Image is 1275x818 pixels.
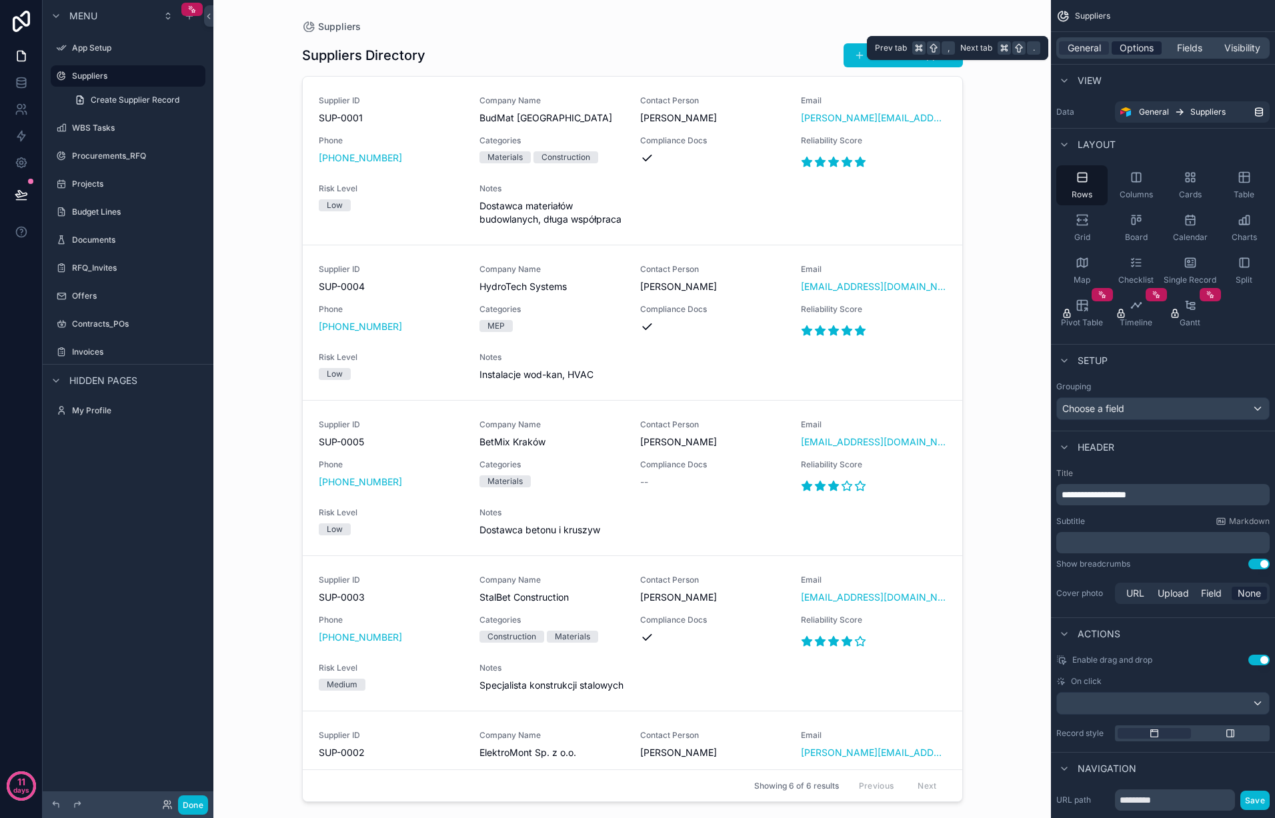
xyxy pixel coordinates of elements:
[1056,107,1110,117] label: Data
[51,201,205,223] a: Budget Lines
[1074,275,1090,285] span: Map
[1234,189,1254,200] span: Table
[17,775,25,789] p: 11
[1056,397,1270,420] button: Choose a field
[960,43,992,53] span: Next tab
[1028,43,1039,53] span: .
[51,257,205,279] a: RFQ_Invites
[1110,293,1162,333] button: Timeline
[178,795,208,815] button: Done
[1078,441,1114,454] span: Header
[1061,317,1103,328] span: Pivot Table
[1056,484,1270,505] div: scrollable content
[1164,275,1216,285] span: Single Record
[72,179,203,189] label: Projects
[754,781,839,791] span: Showing 6 of 6 results
[51,117,205,139] a: WBS Tasks
[1056,468,1270,479] label: Title
[1232,232,1257,243] span: Charts
[1164,208,1216,248] button: Calendar
[1218,165,1270,205] button: Table
[1056,381,1091,392] label: Grouping
[51,229,205,251] a: Documents
[51,173,205,195] a: Projects
[72,123,203,133] label: WBS Tasks
[1056,251,1108,291] button: Map
[1164,165,1216,205] button: Cards
[1071,676,1102,687] span: On click
[72,291,203,301] label: Offers
[1190,107,1226,117] span: Suppliers
[1120,41,1154,55] span: Options
[1056,795,1110,805] label: URL path
[72,207,203,217] label: Budget Lines
[72,151,203,161] label: Procurements_RFQ
[1240,791,1270,810] button: Save
[1173,232,1208,243] span: Calendar
[69,374,137,387] span: Hidden pages
[1110,208,1162,248] button: Board
[51,65,205,87] a: Suppliers
[1056,728,1110,739] label: Record style
[1078,627,1120,641] span: Actions
[69,9,97,23] span: Menu
[1056,516,1085,527] label: Subtitle
[1072,655,1152,665] span: Enable drag and drop
[1139,107,1169,117] span: General
[1072,189,1092,200] span: Rows
[1218,251,1270,291] button: Split
[1125,232,1148,243] span: Board
[72,235,203,245] label: Documents
[72,263,203,273] label: RFQ_Invites
[1120,107,1131,117] img: Airtable Logo
[1056,532,1270,553] div: scrollable content
[1078,138,1116,151] span: Layout
[1110,251,1162,291] button: Checklist
[72,405,203,416] label: My Profile
[51,37,205,59] a: App Setup
[1115,101,1270,123] a: GeneralSuppliers
[1216,516,1270,527] a: Markdown
[1056,165,1108,205] button: Rows
[1056,208,1108,248] button: Grid
[1120,189,1153,200] span: Columns
[1180,317,1200,328] span: Gantt
[943,43,954,53] span: ,
[1229,516,1270,527] span: Markdown
[1126,587,1144,600] span: URL
[1164,251,1216,291] button: Single Record
[1218,208,1270,248] button: Charts
[1158,587,1189,600] span: Upload
[1224,41,1260,55] span: Visibility
[1075,11,1110,21] span: Suppliers
[1056,588,1110,599] label: Cover photo
[1062,403,1124,414] span: Choose a field
[1056,559,1130,569] div: Show breadcrumbs
[1179,189,1202,200] span: Cards
[72,43,203,53] label: App Setup
[1078,762,1136,775] span: Navigation
[51,145,205,167] a: Procurements_RFQ
[51,285,205,307] a: Offers
[1164,293,1216,333] button: Gantt
[1056,293,1108,333] button: Pivot Table
[67,89,205,111] a: Create Supplier Record
[1078,354,1108,367] span: Setup
[1201,587,1222,600] span: Field
[72,71,197,81] label: Suppliers
[1068,41,1101,55] span: General
[875,43,907,53] span: Prev tab
[1110,165,1162,205] button: Columns
[1238,587,1261,600] span: None
[72,347,203,357] label: Invoices
[1074,232,1090,243] span: Grid
[13,781,29,799] p: days
[51,400,205,421] a: My Profile
[72,319,203,329] label: Contracts_POs
[91,95,179,105] span: Create Supplier Record
[1078,74,1102,87] span: View
[1118,275,1154,285] span: Checklist
[1236,275,1252,285] span: Split
[1120,317,1152,328] span: Timeline
[1177,41,1202,55] span: Fields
